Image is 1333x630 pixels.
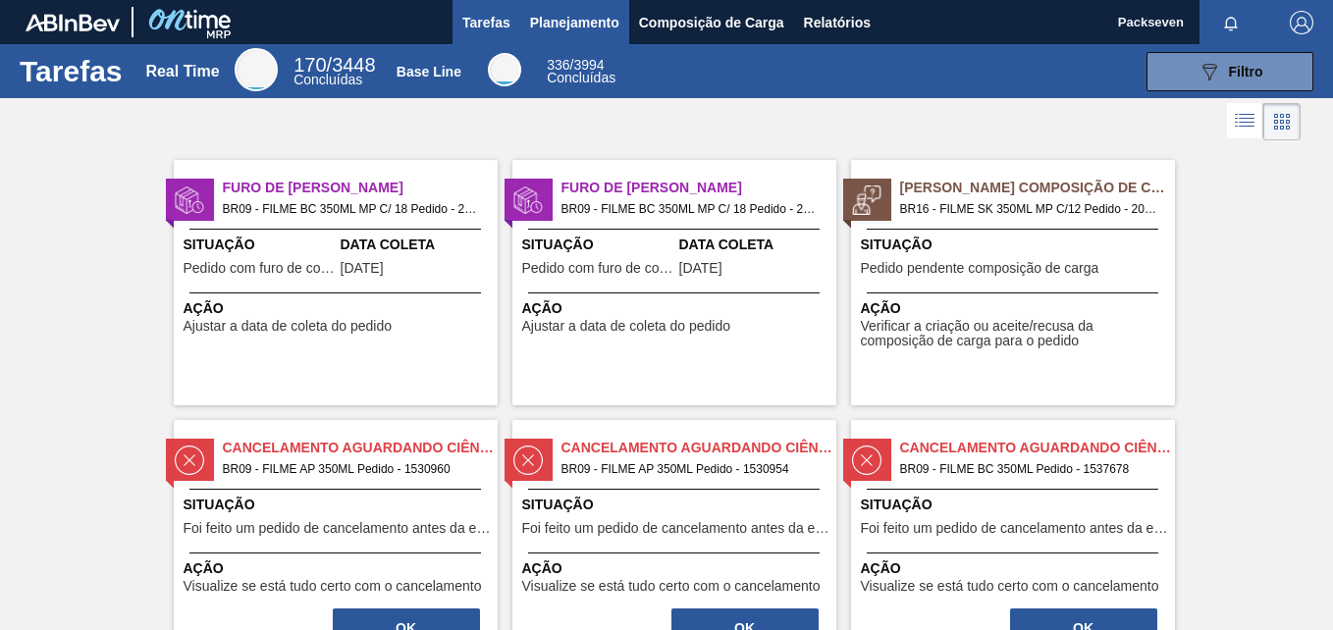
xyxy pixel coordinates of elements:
[522,261,674,276] span: Pedido com furo de coleta
[223,458,482,480] span: BR09 - FILME AP 350ML Pedido - 1530960
[184,579,482,594] span: Visualize se está tudo certo com o cancelamento
[679,235,831,255] span: Data Coleta
[522,235,674,255] span: Situação
[522,558,831,579] span: Ação
[1146,52,1313,91] button: Filtro
[861,319,1170,349] span: Verificar a criação ou aceite/recusa da composição de carga para o pedido
[513,185,543,215] img: status
[861,235,1170,255] span: Situação
[20,60,123,82] h1: Tarefas
[293,54,375,76] span: / 3448
[184,521,493,536] span: Foi feito um pedido de cancelamento antes da etapa de aguardando faturamento
[561,458,821,480] span: BR09 - FILME AP 350ML Pedido - 1530954
[184,558,493,579] span: Ação
[293,54,326,76] span: 170
[184,261,336,276] span: Pedido com furo de coleta
[639,11,784,34] span: Composição de Carga
[547,70,615,85] span: Concluídas
[679,261,722,276] span: 30/09/2025
[341,261,384,276] span: 22/09/2025
[184,235,336,255] span: Situação
[522,495,831,515] span: Situação
[900,458,1159,480] span: BR09 - FILME BC 350ML Pedido - 1537678
[1229,64,1263,79] span: Filtro
[861,558,1170,579] span: Ação
[522,579,821,594] span: Visualize se está tudo certo com o cancelamento
[547,57,604,73] span: / 3994
[861,579,1159,594] span: Visualize se está tudo certo com o cancelamento
[341,235,493,255] span: Data Coleta
[184,495,493,515] span: Situação
[900,198,1159,220] span: BR16 - FILME SK 350ML MP C/12 Pedido - 2021557
[293,72,362,87] span: Concluídas
[804,11,871,34] span: Relatórios
[26,14,120,31] img: TNhmsLtSVTkK8tSr43FrP2fwEKptu5GPRR3wAAAABJRU5ErkJggg==
[235,48,278,91] div: Real Time
[547,59,615,84] div: Base Line
[522,521,831,536] span: Foi feito um pedido de cancelamento antes da etapa de aguardando faturamento
[1263,103,1301,140] div: Visão em Cards
[861,495,1170,515] span: Situação
[561,438,836,458] span: Cancelamento aguardando ciência
[184,298,493,319] span: Ação
[145,63,219,80] div: Real Time
[488,53,521,86] div: Base Line
[1227,103,1263,140] div: Visão em Lista
[223,178,498,198] span: Furo de Coleta
[175,446,204,475] img: status
[293,57,375,86] div: Real Time
[547,57,569,73] span: 336
[513,446,543,475] img: status
[900,178,1175,198] span: Pedido Aguardando Composição de Carga
[852,185,881,215] img: status
[861,521,1170,536] span: Foi feito um pedido de cancelamento antes da etapa de aguardando faturamento
[175,185,204,215] img: status
[462,11,510,34] span: Tarefas
[861,261,1099,276] span: Pedido pendente composição de carga
[561,178,836,198] span: Furo de Coleta
[852,446,881,475] img: status
[561,198,821,220] span: BR09 - FILME BC 350ML MP C/ 18 Pedido - 2027093
[223,438,498,458] span: Cancelamento aguardando ciência
[900,438,1175,458] span: Cancelamento aguardando ciência
[522,298,831,319] span: Ação
[1200,9,1262,36] button: Notificações
[861,298,1170,319] span: Ação
[530,11,619,34] span: Planejamento
[522,319,731,334] span: Ajustar a data de coleta do pedido
[223,198,482,220] span: BR09 - FILME BC 350ML MP C/ 18 Pedido - 2003155
[1290,11,1313,34] img: Logout
[184,319,393,334] span: Ajustar a data de coleta do pedido
[397,64,461,79] div: Base Line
